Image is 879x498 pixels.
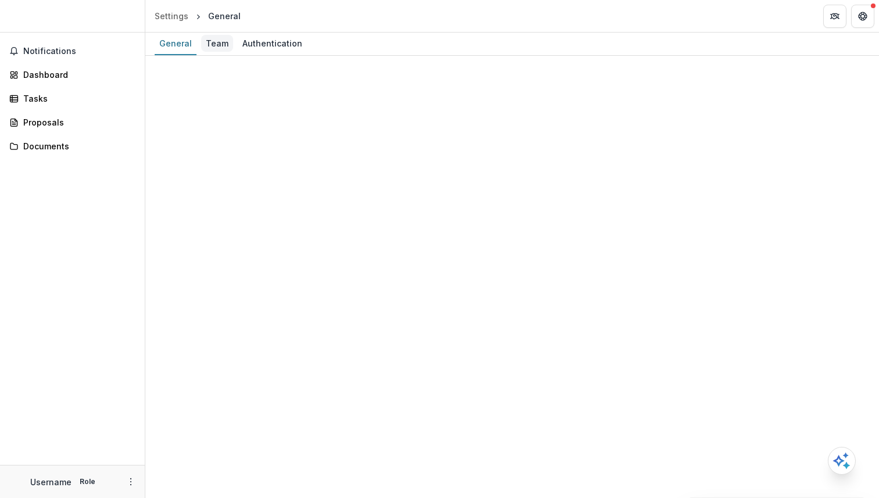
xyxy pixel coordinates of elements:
[76,476,99,487] p: Role
[155,33,196,55] a: General
[155,35,196,52] div: General
[23,140,131,152] div: Documents
[23,92,131,105] div: Tasks
[201,33,233,55] a: Team
[208,10,241,22] div: General
[5,89,140,108] a: Tasks
[5,65,140,84] a: Dashboard
[23,116,131,128] div: Proposals
[5,137,140,156] a: Documents
[851,5,874,28] button: Get Help
[150,8,245,24] nav: breadcrumb
[238,35,307,52] div: Authentication
[5,42,140,60] button: Notifications
[201,35,233,52] div: Team
[238,33,307,55] a: Authentication
[155,10,188,22] div: Settings
[828,447,856,475] button: Open AI Assistant
[124,475,138,489] button: More
[150,8,193,24] a: Settings
[30,476,72,488] p: Username
[5,113,140,132] a: Proposals
[23,46,135,56] span: Notifications
[823,5,846,28] button: Partners
[23,69,131,81] div: Dashboard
